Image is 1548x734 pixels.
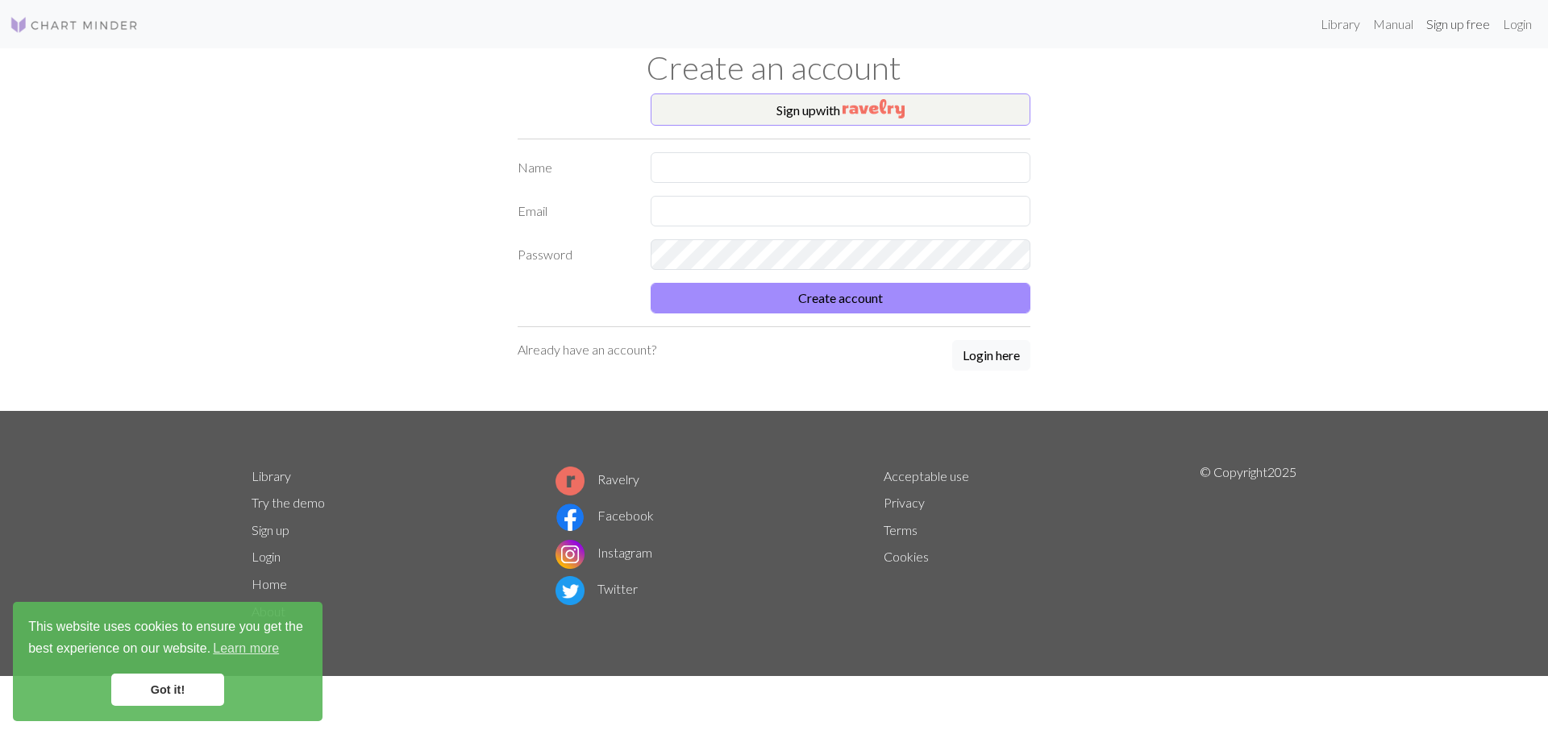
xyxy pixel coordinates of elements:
a: Sign up [252,522,289,537]
a: Sign up free [1420,8,1496,40]
a: Ravelry [556,471,639,487]
img: Ravelry [843,99,905,118]
label: Password [508,239,641,270]
a: Manual [1367,8,1420,40]
div: cookieconsent [13,602,322,721]
button: Sign upwith [651,93,1030,126]
button: Create account [651,283,1030,313]
p: Already have an account? [518,340,656,359]
h1: Create an account [242,48,1306,87]
a: Try the demo [252,495,325,510]
button: Login here [952,340,1030,371]
p: © Copyright 2025 [1200,462,1296,625]
a: Login [1496,8,1538,40]
a: learn more about cookies [210,637,281,661]
img: Instagram logo [556,540,585,569]
a: Login [252,549,281,564]
a: Twitter [556,581,638,596]
a: Instagram [556,545,652,560]
a: Login here [952,340,1030,372]
span: This website uses cookies to ensure you get the best experience on our website. [28,617,307,661]
a: Facebook [556,508,654,523]
a: Library [252,468,291,483]
img: Ravelry logo [556,467,585,496]
a: Cookies [884,549,929,564]
img: Twitter logo [556,576,585,605]
a: Terms [884,522,918,537]
label: Email [508,196,641,226]
a: Home [252,576,287,591]
a: Acceptable use [884,468,969,483]
a: Privacy [884,495,925,510]
img: Logo [10,15,139,35]
img: Facebook logo [556,503,585,532]
a: Library [1314,8,1367,40]
a: dismiss cookie message [111,674,224,706]
label: Name [508,152,641,183]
